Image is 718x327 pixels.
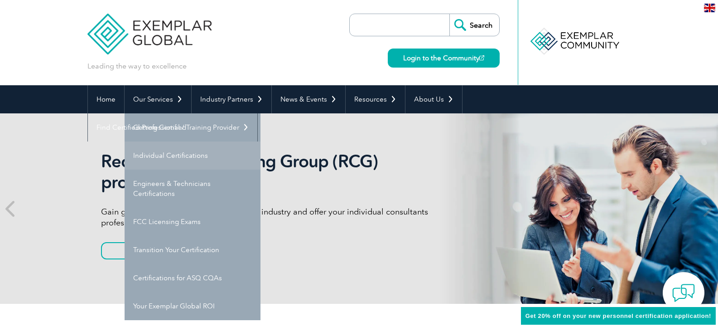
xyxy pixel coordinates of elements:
[125,170,260,208] a: Engineers & Technicians Certifications
[479,55,484,60] img: open_square.png
[88,85,124,113] a: Home
[125,264,260,292] a: Certifications for ASQ CQAs
[704,4,715,12] img: en
[87,61,187,71] p: Leading the way to excellence
[125,142,260,170] a: Individual Certifications
[272,85,345,113] a: News & Events
[101,151,441,193] h2: Recognized Consulting Group (RCG) program
[88,113,257,142] a: Find Certified Professional / Training Provider
[125,208,260,236] a: FCC Licensing Exams
[525,312,711,319] span: Get 20% off on your new personnel certification application!
[405,85,462,113] a: About Us
[346,85,405,113] a: Resources
[125,85,191,113] a: Our Services
[192,85,271,113] a: Industry Partners
[388,49,500,68] a: Login to the Community
[449,14,499,36] input: Search
[101,242,195,259] a: Learn More
[672,282,695,304] img: contact-chat.png
[101,206,441,228] p: Gain global recognition in the compliance industry and offer your individual consultants professi...
[125,236,260,264] a: Transition Your Certification
[125,292,260,320] a: Your Exemplar Global ROI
